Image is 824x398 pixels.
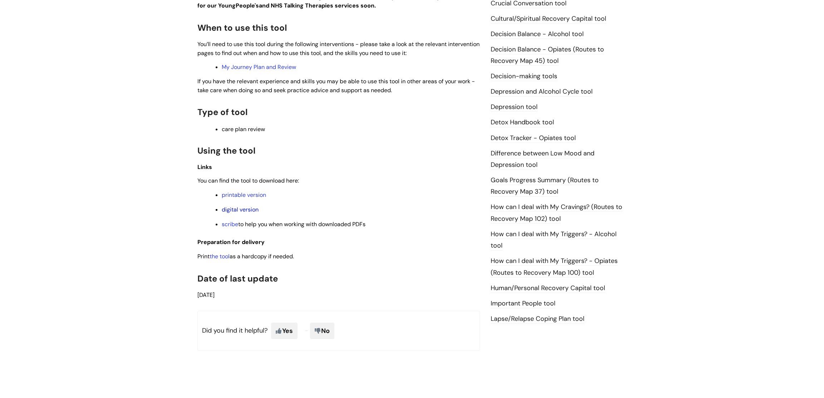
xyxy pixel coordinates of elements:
span: [DATE] [197,291,215,299]
a: Cultural/Spiritual Recovery Capital tool [491,14,606,24]
a: Decision Balance - Opiates (Routes to Recovery Map 45) tool [491,45,604,66]
a: Depression and Alcohol Cycle tool [491,87,593,96]
span: Date of last update [197,273,278,284]
a: How can I deal with My Triggers? - Opiates (Routes to Recovery Map 100) tool [491,257,618,277]
a: printable version [222,191,266,199]
span: Type of tool [197,106,247,118]
a: Difference between Low Mood and Depression tool [491,149,594,170]
p: Did you find it helpful? [197,311,480,351]
strong: People's [236,2,259,9]
span: to help you when working with downloaded PDFs [222,220,366,228]
span: Links [197,163,212,171]
span: Using the tool [197,145,255,156]
span: No [310,323,334,339]
span: care plan review [222,125,265,133]
a: How can I deal with My Cravings? (Routes to Recovery Map 102) tool [491,203,622,223]
a: the tool [210,253,230,260]
span: You’ll need to use this tool during the following interventions - please take a look at the relev... [197,40,480,57]
span: You can find the tool to download here: [197,177,299,184]
span: When to use this tool [197,22,287,33]
span: Yes [271,323,298,339]
a: Detox Handbook tool [491,118,554,127]
a: scribe [222,220,238,228]
span: Preparation for delivery [197,238,265,246]
a: Human/Personal Recovery Capital tool [491,284,605,293]
a: Lapse/Relapse Coping Plan tool [491,314,584,324]
a: Detox Tracker - Opiates tool [491,134,576,143]
a: My Journey Plan and Review [222,63,296,71]
span: Print as a hardcopy if needed. [197,253,294,260]
a: Decision-making tools [491,72,557,81]
a: Decision Balance - Alcohol tool [491,30,584,39]
a: Goals Progress Summary (Routes to Recovery Map 37) tool [491,176,599,196]
a: digital version [222,206,259,213]
a: Important People tool [491,299,555,308]
span: If you have the relevant experience and skills you may be able to use this tool in other areas of... [197,78,475,94]
a: Depression tool [491,103,538,112]
a: How can I deal with My Triggers? - Alcohol tool [491,230,617,250]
